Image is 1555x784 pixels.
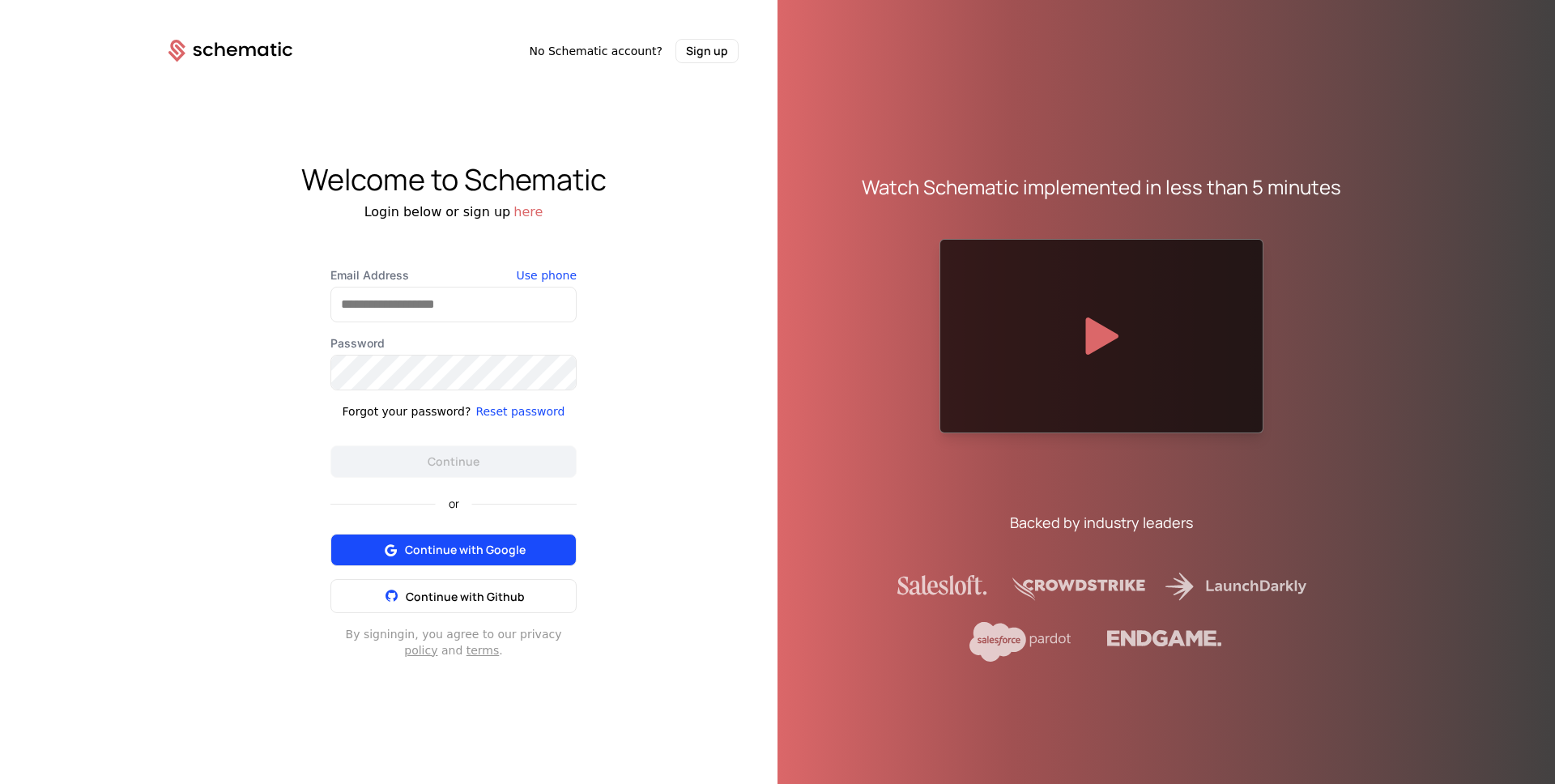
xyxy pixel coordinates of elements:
span: or [436,498,472,509]
span: Continue with Github [406,589,525,604]
div: Welcome to Schematic [130,164,777,196]
label: Password [330,335,577,352]
button: Use phone [517,267,577,283]
span: No Schematic account? [529,43,662,59]
button: Sign up [675,39,739,63]
button: Reset password [475,403,564,420]
a: terms [466,644,500,657]
a: policy [404,644,437,657]
div: Login below or sign up [130,202,777,222]
button: here [513,202,543,222]
span: Continue with Google [405,542,526,558]
div: Forgot your password? [343,403,471,420]
button: Continue with Google [330,534,577,566]
button: Continue [330,445,577,478]
label: Email Address [330,267,577,283]
div: Backed by industry leaders [1010,511,1193,534]
button: Continue with Github [330,579,577,613]
div: By signing in , you agree to our privacy and . [330,626,577,658]
div: Watch Schematic implemented in less than 5 minutes [862,174,1341,200]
